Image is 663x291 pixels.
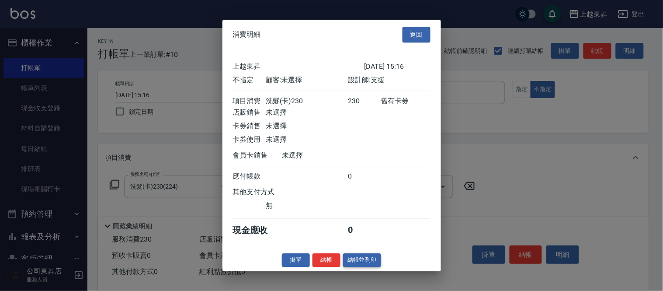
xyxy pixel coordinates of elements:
div: 會員卡銷售 [233,151,282,160]
div: 0 [348,224,381,236]
div: 舊有卡券 [381,97,430,106]
div: 店販銷售 [233,108,266,117]
div: 卡券使用 [233,135,266,144]
div: 不指定 [233,76,266,85]
div: 未選擇 [266,135,348,144]
button: 結帳並列印 [343,253,381,267]
button: 返回 [403,27,430,43]
div: 項目消費 [233,97,266,106]
div: 洗髮(卡)230 [266,97,348,106]
div: 其他支付方式 [233,188,299,197]
div: 未選擇 [282,151,364,160]
button: 結帳 [312,253,340,267]
div: 未選擇 [266,122,348,131]
div: 無 [266,201,348,210]
div: [DATE] 15:16 [364,62,430,71]
div: 卡券銷售 [233,122,266,131]
div: 顧客: 未選擇 [266,76,348,85]
div: 設計師: 支援 [348,76,430,85]
button: 掛單 [282,253,310,267]
div: 現金應收 [233,224,282,236]
div: 未選擇 [266,108,348,117]
div: 應付帳款 [233,172,266,181]
div: 上越東昇 [233,62,364,71]
div: 0 [348,172,381,181]
span: 消費明細 [233,30,261,39]
div: 230 [348,97,381,106]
